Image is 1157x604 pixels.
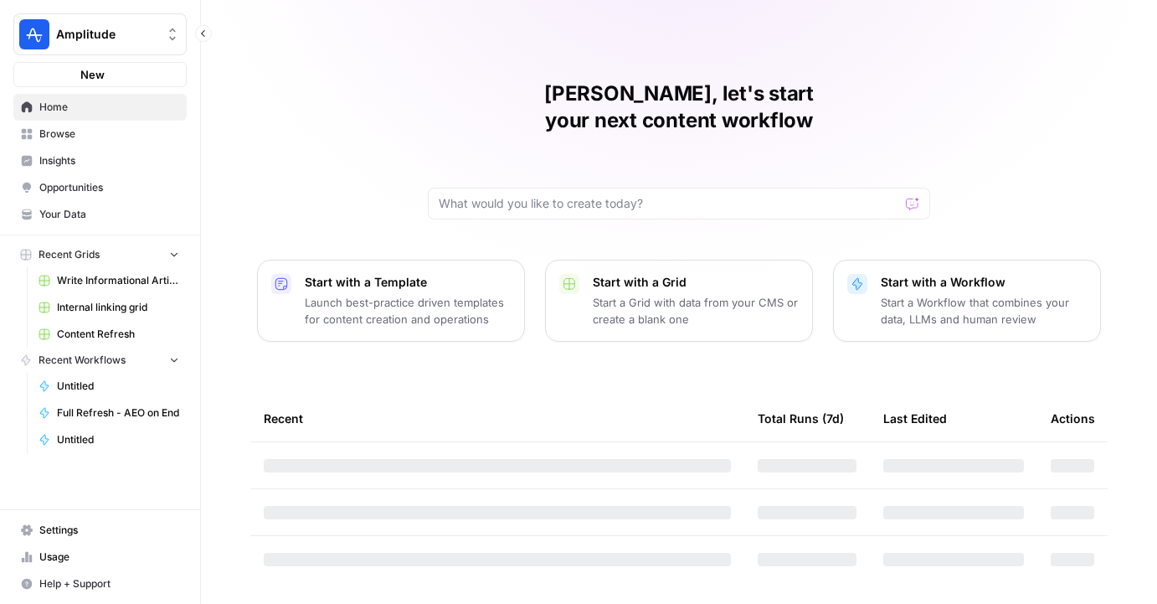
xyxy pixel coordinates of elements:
[593,274,799,291] p: Start with a Grid
[13,147,187,174] a: Insights
[39,180,179,195] span: Opportunities
[13,121,187,147] a: Browse
[31,267,187,294] a: Write Informational Article
[13,517,187,544] a: Settings
[13,94,187,121] a: Home
[39,153,179,168] span: Insights
[881,274,1087,291] p: Start with a Workflow
[13,242,187,267] button: Recent Grids
[57,432,179,447] span: Untitled
[31,321,187,348] a: Content Refresh
[758,395,844,441] div: Total Runs (7d)
[39,247,100,262] span: Recent Grids
[13,13,187,55] button: Workspace: Amplitude
[39,100,179,115] span: Home
[31,294,187,321] a: Internal linking grid
[13,544,187,570] a: Usage
[13,62,187,87] button: New
[39,207,179,222] span: Your Data
[39,353,126,368] span: Recent Workflows
[19,19,49,49] img: Amplitude Logo
[57,327,179,342] span: Content Refresh
[264,395,731,441] div: Recent
[305,294,511,328] p: Launch best-practice driven templates for content creation and operations
[31,373,187,400] a: Untitled
[545,260,813,342] button: Start with a GridStart a Grid with data from your CMS or create a blank one
[13,570,187,597] button: Help + Support
[39,576,179,591] span: Help + Support
[39,550,179,565] span: Usage
[833,260,1101,342] button: Start with a WorkflowStart a Workflow that combines your data, LLMs and human review
[1051,395,1095,441] div: Actions
[13,174,187,201] a: Opportunities
[56,26,157,43] span: Amplitude
[39,523,179,538] span: Settings
[428,80,930,134] h1: [PERSON_NAME], let's start your next content workflow
[39,126,179,142] span: Browse
[80,66,105,83] span: New
[883,395,947,441] div: Last Edited
[57,405,179,421] span: Full Refresh - AEO on End
[305,274,511,291] p: Start with a Template
[593,294,799,328] p: Start a Grid with data from your CMS or create a blank one
[57,300,179,315] span: Internal linking grid
[257,260,525,342] button: Start with a TemplateLaunch best-practice driven templates for content creation and operations
[57,273,179,288] span: Write Informational Article
[13,348,187,373] button: Recent Workflows
[439,195,899,212] input: What would you like to create today?
[31,400,187,426] a: Full Refresh - AEO on End
[57,379,179,394] span: Untitled
[31,426,187,453] a: Untitled
[13,201,187,228] a: Your Data
[881,294,1087,328] p: Start a Workflow that combines your data, LLMs and human review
